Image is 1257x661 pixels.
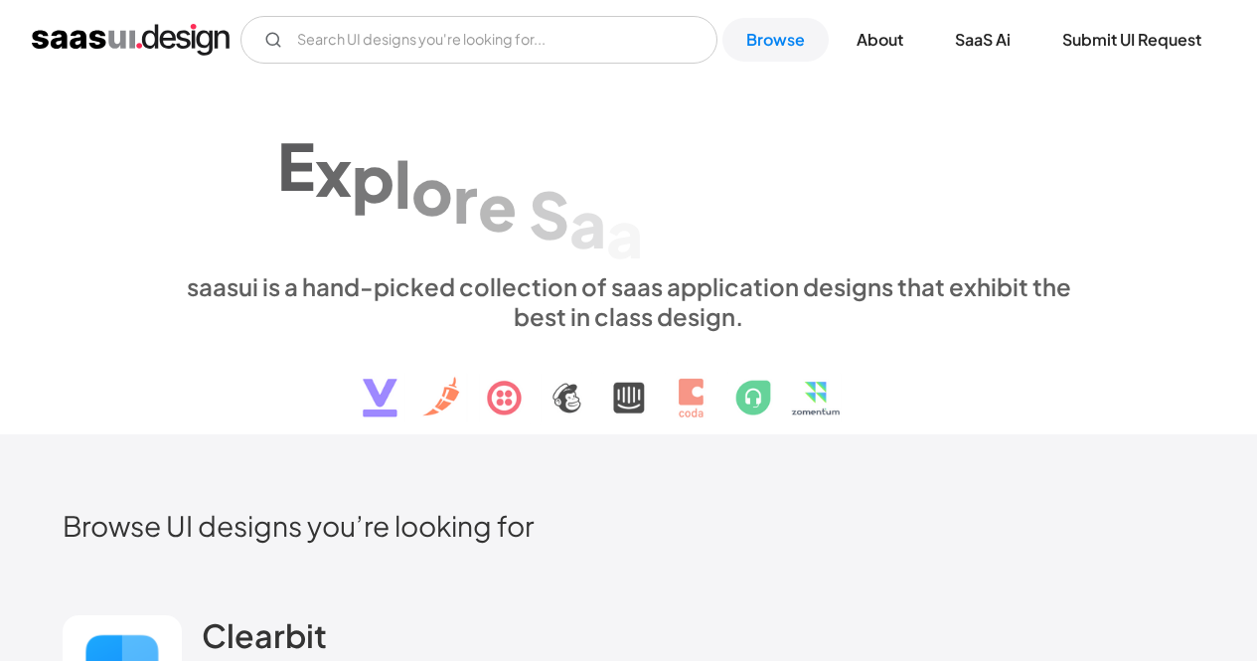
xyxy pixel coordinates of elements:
[1038,18,1225,62] a: Submit UI Request
[833,18,927,62] a: About
[202,615,327,655] h2: Clearbit
[722,18,829,62] a: Browse
[352,138,394,215] div: p
[606,195,643,271] div: a
[32,24,230,56] a: home
[931,18,1034,62] a: SaaS Ai
[411,152,453,229] div: o
[569,185,606,261] div: a
[315,132,352,209] div: x
[63,508,1194,543] h2: Browse UI designs you’re looking for
[172,99,1086,252] h1: Explore SaaS UI design patterns & interactions.
[478,167,517,244] div: e
[453,159,478,236] div: r
[529,176,569,252] div: S
[240,16,717,64] input: Search UI designs you're looking for...
[328,331,930,434] img: text, icon, saas logo
[172,271,1086,331] div: saasui is a hand-picked collection of saas application designs that exhibit the best in class des...
[240,16,717,64] form: Email Form
[277,127,315,204] div: E
[394,145,411,222] div: l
